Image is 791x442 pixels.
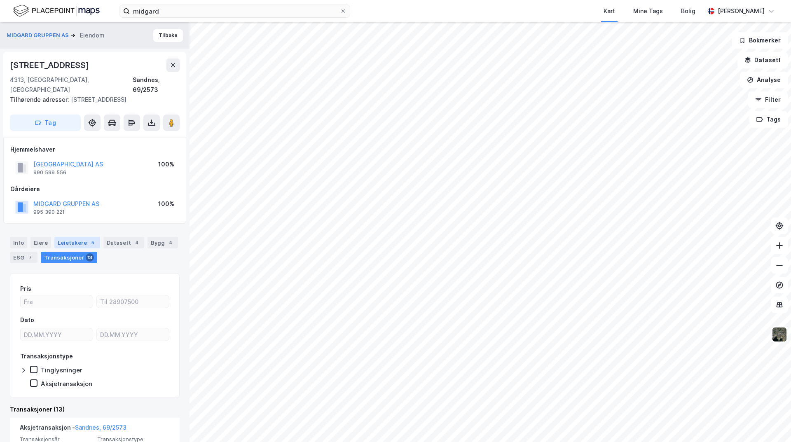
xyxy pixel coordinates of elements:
[10,115,81,131] button: Tag
[10,75,133,95] div: 4313, [GEOGRAPHIC_DATA], [GEOGRAPHIC_DATA]
[26,253,34,262] div: 7
[41,252,97,263] div: Transaksjoner
[33,169,66,176] div: 990 599 556
[20,284,31,294] div: Pris
[13,4,100,18] img: logo.f888ab2527a4732fd821a326f86c7f29.svg
[130,5,340,17] input: Søk på adresse, matrikkel, gårdeiere, leietakere eller personer
[10,184,179,194] div: Gårdeiere
[158,199,174,209] div: 100%
[10,58,91,72] div: [STREET_ADDRESS]
[750,402,791,442] iframe: Chat Widget
[41,366,82,374] div: Tinglysninger
[20,315,34,325] div: Dato
[718,6,765,16] div: [PERSON_NAME]
[748,91,788,108] button: Filter
[749,111,788,128] button: Tags
[10,237,27,248] div: Info
[681,6,695,16] div: Bolig
[633,6,663,16] div: Mine Tags
[750,402,791,442] div: Kontrollprogram for chat
[80,30,105,40] div: Eiendom
[10,252,37,263] div: ESG
[10,95,173,105] div: [STREET_ADDRESS]
[86,253,94,262] div: 13
[30,237,51,248] div: Eiere
[740,72,788,88] button: Analyse
[33,209,65,215] div: 995 390 221
[158,159,174,169] div: 100%
[147,237,178,248] div: Bygg
[732,32,788,49] button: Bokmerker
[89,239,97,247] div: 5
[97,295,169,308] input: Til 28907500
[7,31,70,40] button: MIDGARD GRUPPEN AS
[133,75,180,95] div: Sandnes, 69/2573
[604,6,615,16] div: Kart
[54,237,100,248] div: Leietakere
[103,237,144,248] div: Datasett
[21,295,93,308] input: Fra
[10,405,180,414] div: Transaksjoner (13)
[20,423,126,436] div: Aksjetransaksjon -
[166,239,175,247] div: 4
[20,351,73,361] div: Transaksjonstype
[97,328,169,341] input: DD.MM.YYYY
[10,145,179,154] div: Hjemmelshaver
[153,29,183,42] button: Tilbake
[737,52,788,68] button: Datasett
[75,424,126,431] a: Sandnes, 69/2573
[41,380,92,388] div: Aksjetransaksjon
[133,239,141,247] div: 4
[21,328,93,341] input: DD.MM.YYYY
[10,96,71,103] span: Tilhørende adresser:
[772,327,787,342] img: 9k=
